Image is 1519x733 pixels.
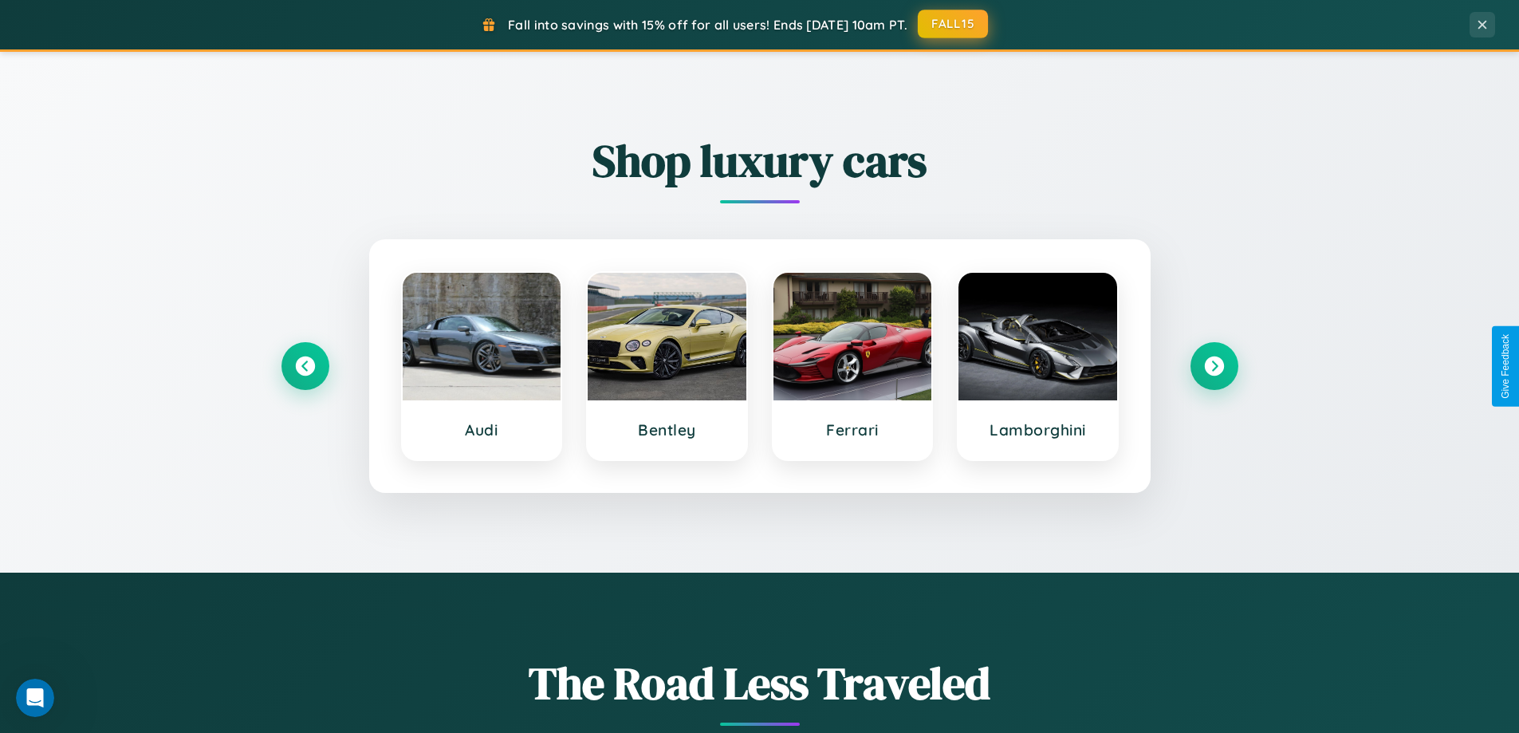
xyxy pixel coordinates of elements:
[508,17,907,33] span: Fall into savings with 15% off for all users! Ends [DATE] 10am PT.
[419,420,545,439] h3: Audi
[918,10,988,38] button: FALL15
[281,130,1238,191] h2: Shop luxury cars
[1500,334,1511,399] div: Give Feedback
[789,420,916,439] h3: Ferrari
[281,652,1238,714] h1: The Road Less Traveled
[16,679,54,717] iframe: Intercom live chat
[604,420,730,439] h3: Bentley
[974,420,1101,439] h3: Lamborghini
